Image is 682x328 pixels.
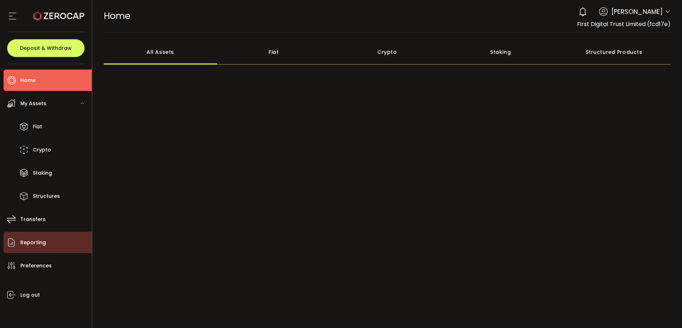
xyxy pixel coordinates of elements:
[20,237,46,248] span: Reporting
[577,20,671,28] span: First Digital Trust Limited (fcd17e)
[104,10,130,22] span: Home
[33,122,42,132] span: Fiat
[217,40,330,65] div: Fiat
[611,7,663,16] span: [PERSON_NAME]
[20,290,40,300] span: Log out
[444,40,557,65] div: Staking
[33,145,51,155] span: Crypto
[20,75,36,86] span: Home
[20,261,52,271] span: Preferences
[7,39,85,57] button: Deposit & Withdraw
[33,191,60,201] span: Structures
[20,214,46,225] span: Transfers
[20,46,72,51] span: Deposit & Withdraw
[104,40,217,65] div: All Assets
[557,40,671,65] div: Structured Products
[20,98,46,109] span: My Assets
[33,168,52,178] span: Staking
[330,40,444,65] div: Crypto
